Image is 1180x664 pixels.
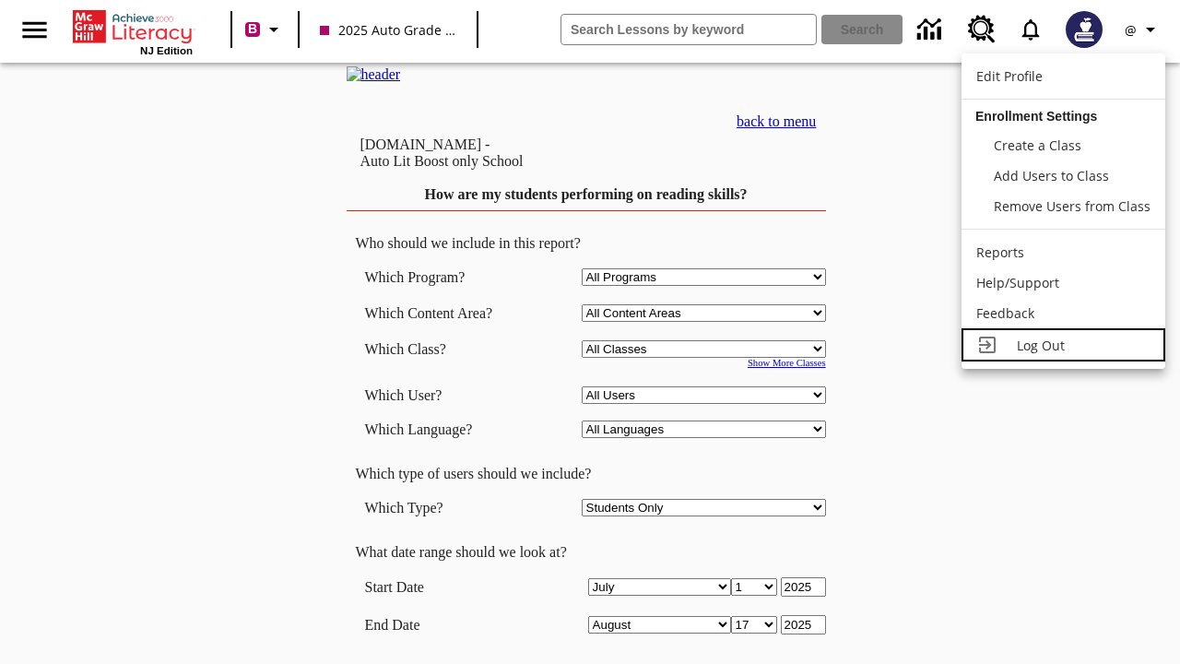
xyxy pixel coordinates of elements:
[976,243,1024,261] span: Reports
[976,304,1034,322] span: Feedback
[994,167,1109,184] span: Add Users to Class
[976,274,1059,291] span: Help/Support
[994,136,1081,154] span: Create a Class
[994,197,1150,215] span: Remove Users from Class
[1017,337,1065,354] span: Log Out
[975,109,1097,124] span: Enrollment Settings
[976,67,1043,85] span: Edit Profile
